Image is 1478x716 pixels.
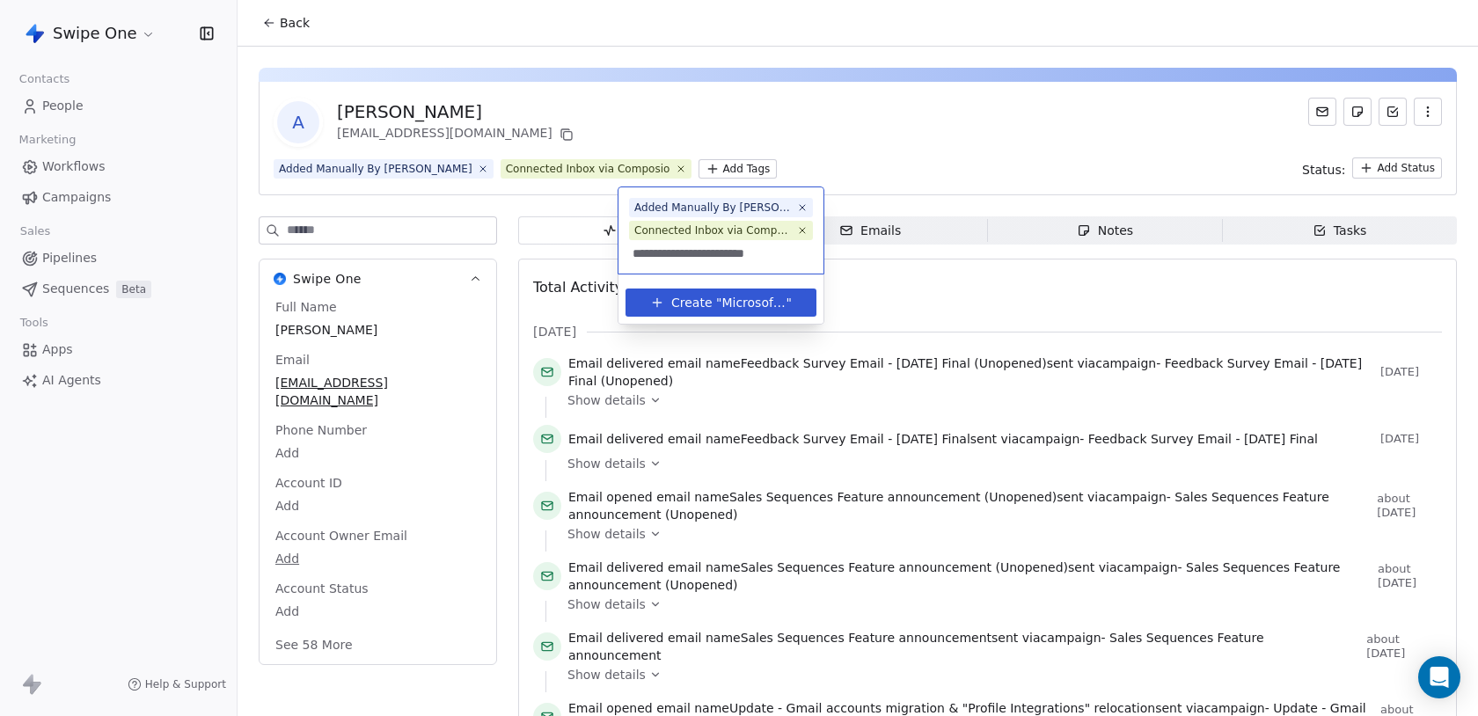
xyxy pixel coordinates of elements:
[721,294,786,312] span: Microsoft Mailbox Errored
[626,281,816,317] div: Suggestions
[636,289,806,317] button: Create "Microsoft Mailbox Errored"
[634,200,792,216] div: Added Manually By [PERSON_NAME]
[787,294,792,312] span: "
[634,223,792,238] div: Connected Inbox via Composio
[671,294,721,312] span: Create "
